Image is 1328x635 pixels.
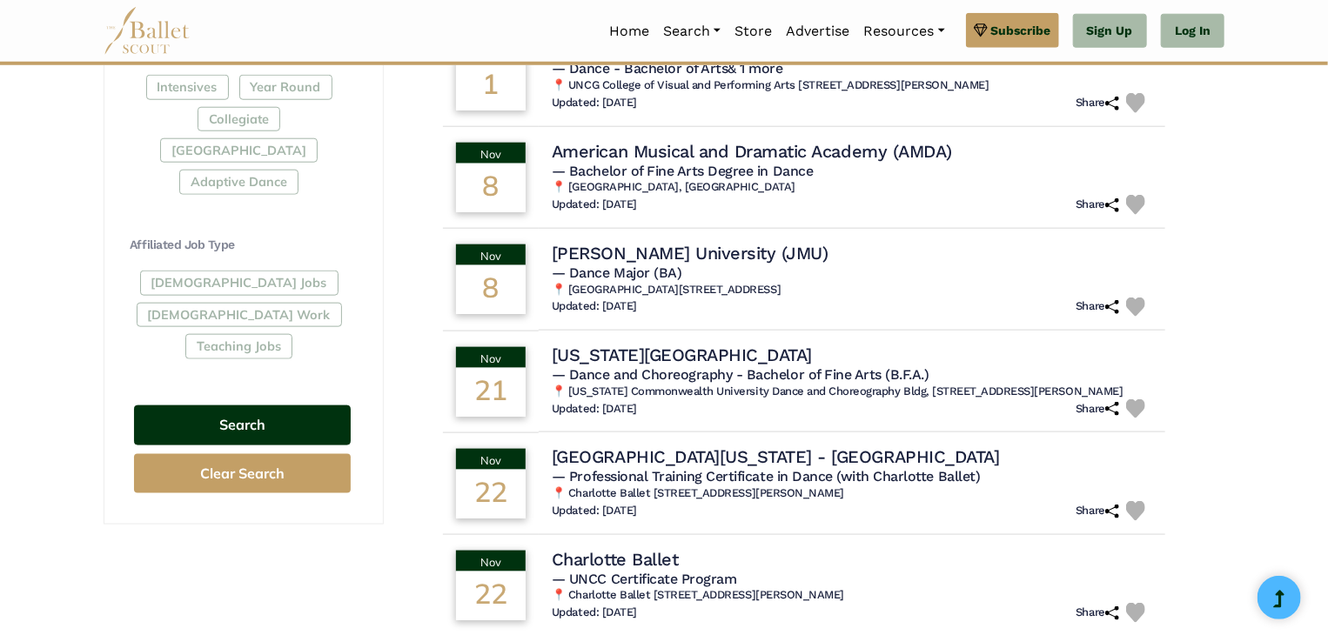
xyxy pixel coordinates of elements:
div: 8 [456,164,526,212]
a: Log In [1161,14,1224,49]
h4: Charlotte Ballet [552,548,678,571]
button: Clear Search [134,454,351,493]
h6: Updated: [DATE] [552,96,637,110]
div: Nov [456,551,526,571]
div: 22 [456,571,526,620]
span: — UNCC Certificate Program [552,571,737,587]
h6: Share [1076,605,1119,620]
a: Home [602,13,656,50]
h4: [PERSON_NAME] University (JMU) [552,242,828,264]
h6: Share [1076,96,1119,110]
h6: Updated: [DATE] [552,605,637,620]
h6: Updated: [DATE] [552,504,637,518]
h4: [GEOGRAPHIC_DATA][US_STATE] - [GEOGRAPHIC_DATA] [552,445,999,468]
span: — Professional Training Certificate in Dance (with Charlotte Ballet) [552,468,980,485]
div: Nov [456,143,526,164]
a: Subscribe [966,13,1059,48]
div: Nov [456,244,526,265]
a: Resources [856,13,951,50]
div: 21 [456,368,526,417]
div: 1 [456,62,526,110]
img: gem.svg [974,21,988,40]
span: — Bachelor of Fine Arts Degree in Dance [552,163,813,179]
h6: 📍 UNCG College of Visual and Performing Arts [STREET_ADDRESS][PERSON_NAME] [552,78,1152,93]
h6: Share [1076,504,1119,518]
h6: 📍 [GEOGRAPHIC_DATA][STREET_ADDRESS] [552,283,1152,297]
span: — Dance and Choreography - Bachelor of Fine Arts (B.F.A.) [552,366,929,383]
span: — Dance - Bachelor of Arts [552,60,783,77]
h6: Share [1076,402,1119,417]
h4: [US_STATE][GEOGRAPHIC_DATA] [552,344,812,366]
span: — Dance Major (BA) [552,264,681,281]
h6: 📍 Charlotte Ballet [STREET_ADDRESS][PERSON_NAME] [552,588,1152,603]
h4: Affiliated Job Type [130,237,355,254]
a: Store [728,13,779,50]
a: Search [656,13,728,50]
h6: Updated: [DATE] [552,402,637,417]
a: & 1 more [728,60,783,77]
h6: 📍 [GEOGRAPHIC_DATA], [GEOGRAPHIC_DATA] [552,180,1152,195]
a: Advertise [779,13,856,50]
h6: Share [1076,197,1119,212]
h6: Updated: [DATE] [552,197,637,212]
a: Sign Up [1073,14,1147,49]
h4: American Musical and Dramatic Academy (AMDA) [552,140,952,163]
div: Nov [456,449,526,470]
div: Nov [456,347,526,368]
h6: 📍 Charlotte Ballet [STREET_ADDRESS][PERSON_NAME] [552,486,1152,501]
h6: Updated: [DATE] [552,299,637,314]
h6: Share [1076,299,1119,314]
h6: 📍 [US_STATE] Commonwealth University Dance and Choreography Bldg, [STREET_ADDRESS][PERSON_NAME] [552,384,1152,399]
span: Subscribe [991,21,1051,40]
button: Search [134,405,351,446]
div: 8 [456,265,526,314]
div: 22 [456,470,526,518]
